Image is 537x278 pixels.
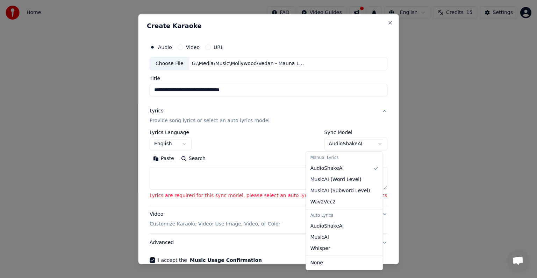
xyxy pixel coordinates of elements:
span: MusicAI ( Subword Level ) [310,187,370,194]
span: None [310,259,323,266]
span: AudioShakeAI [310,223,344,230]
div: Manual Lyrics [307,153,381,163]
span: AudioShakeAI [310,165,344,172]
span: MusicAI [310,234,329,241]
span: Whisper [310,245,330,252]
span: Wav2Vec2 [310,199,335,206]
span: MusicAI ( Word Level ) [310,176,361,183]
div: Auto Lyrics [307,211,381,221]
